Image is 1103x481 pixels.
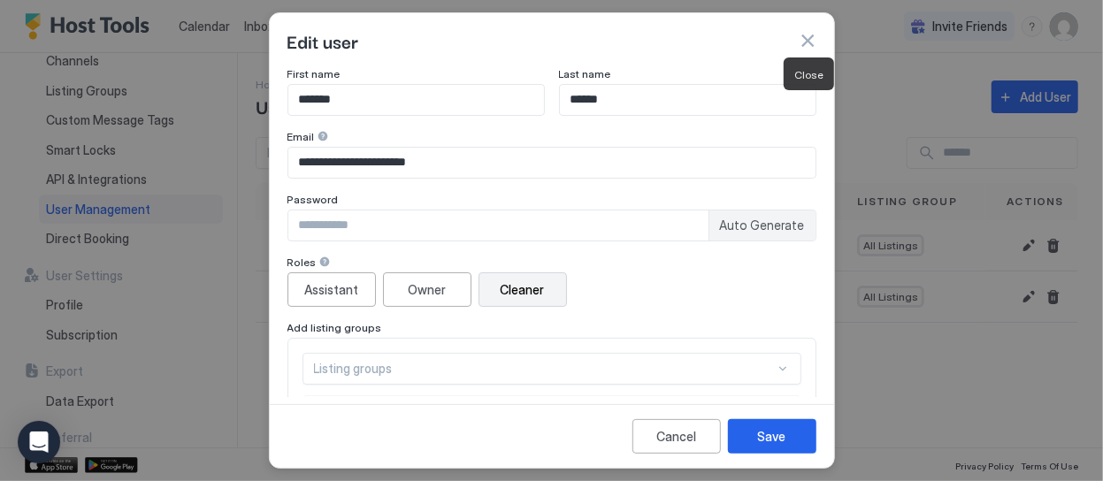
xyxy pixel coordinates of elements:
span: Add listing groups [287,321,382,334]
div: Cleaner [501,280,545,299]
input: Input Field [288,85,544,115]
input: Input Field [288,210,709,240]
button: Owner [383,272,471,307]
input: Input Field [560,85,816,115]
span: Email [287,130,315,143]
div: Listing groups [314,361,775,377]
button: Assistant [287,272,376,307]
span: Roles [287,256,317,269]
button: Save [728,419,816,454]
span: Auto Generate [720,218,805,233]
div: Save [758,427,786,446]
span: Close [794,68,823,81]
div: Owner [408,280,446,299]
span: Password [287,193,339,206]
span: Last name [559,67,611,80]
span: Edit user [287,27,359,54]
div: Assistant [304,280,358,299]
div: Cancel [656,427,696,446]
div: Open Intercom Messenger [18,421,60,463]
button: Cleaner [479,272,567,307]
span: First name [287,67,341,80]
input: Input Field [288,148,816,178]
button: Cancel [632,419,721,454]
